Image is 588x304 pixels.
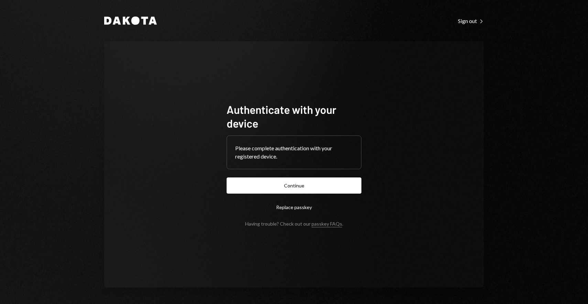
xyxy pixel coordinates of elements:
[227,199,361,215] button: Replace passkey
[227,102,361,130] h1: Authenticate with your device
[458,18,484,24] div: Sign out
[458,17,484,24] a: Sign out
[245,221,343,227] div: Having trouble? Check out our .
[235,144,353,161] div: Please complete authentication with your registered device.
[312,221,342,227] a: passkey FAQs
[227,177,361,194] button: Continue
